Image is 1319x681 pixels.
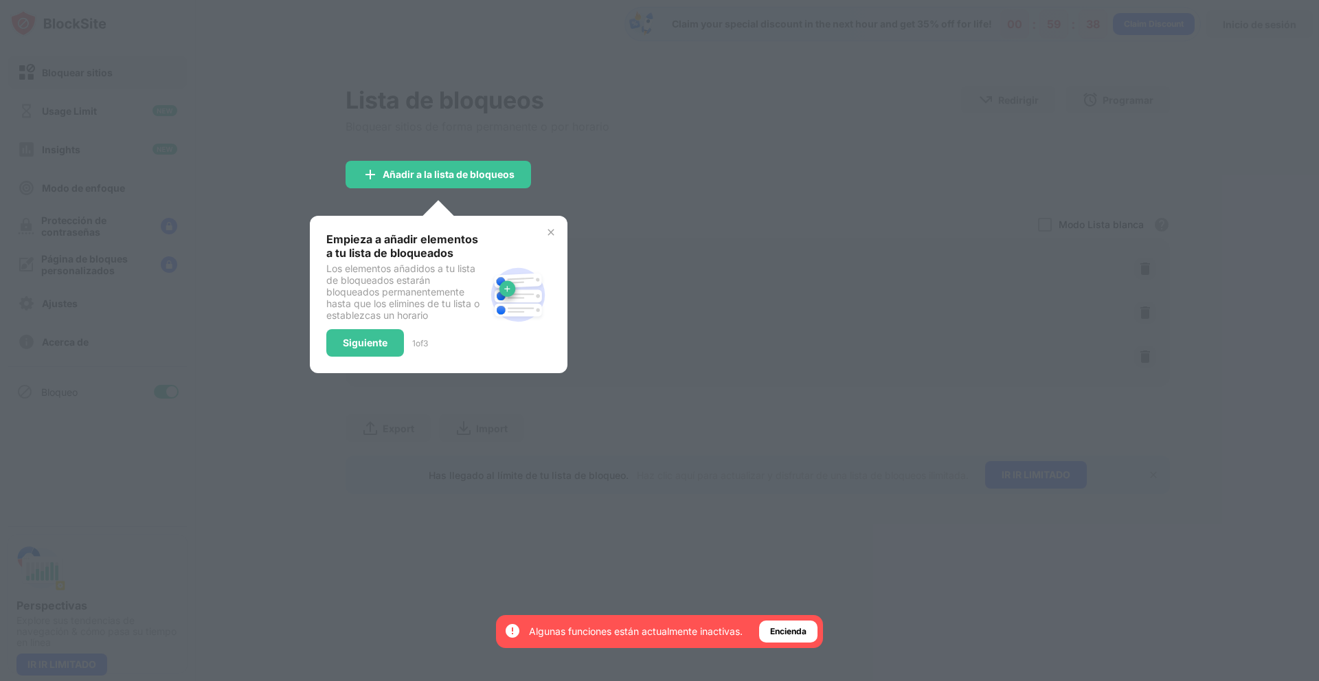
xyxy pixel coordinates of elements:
div: Algunas funciones están actualmente inactivas. [529,625,743,638]
img: block-site.svg [485,262,551,328]
div: 1 of 3 [412,338,428,348]
img: error-circle-white.svg [504,623,521,639]
img: x-button.svg [545,227,556,238]
div: Añadir a la lista de bloqueos [383,169,515,180]
div: Siguiente [343,337,387,348]
div: Empieza a añadir elementos a tu lista de bloqueados [326,232,485,260]
div: Encienda [770,625,807,638]
div: Los elementos añadidos a tu lista de bloqueados estarán bloqueados permanentemente hasta que los ... [326,263,485,321]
